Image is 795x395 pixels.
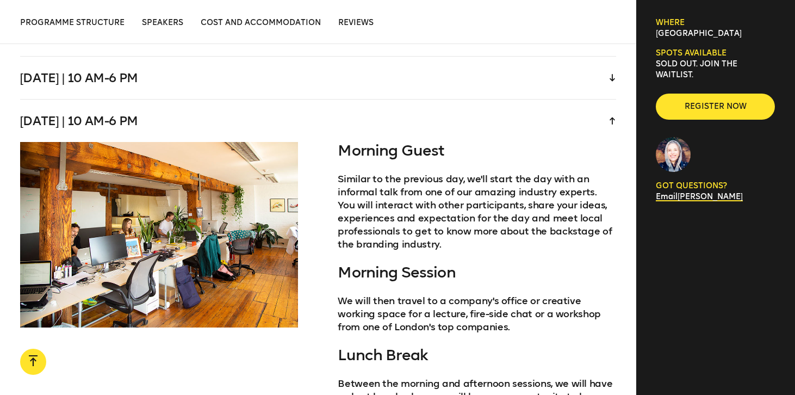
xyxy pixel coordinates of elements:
span: Cost and Accommodation [201,18,321,27]
p: GOT QUESTIONS? [656,181,775,192]
p: Similar to the previous day, we'll start the day with an informal talk from one of our amazing in... [338,172,616,251]
span: Register now [673,101,757,112]
p: [GEOGRAPHIC_DATA] [656,28,775,39]
h4: Lunch Break [338,347,616,364]
div: [DATE] | 10 am-6 pm [20,57,617,99]
h6: Where [656,17,775,28]
p: SOLD OUT. Join the waitlist. [656,59,775,81]
p: We will then travel to a company's office or creative working space for a lecture, fire-side chat... [338,294,616,334]
h4: Morning Session [338,264,616,281]
button: Register now [656,94,775,120]
span: Reviews [338,18,374,27]
h4: Morning Guest [338,142,616,159]
a: Email[PERSON_NAME] [656,192,743,201]
div: [DATE] | 10 am-6 pm [20,100,617,142]
span: Programme Structure [20,18,125,27]
h6: Spots available [656,48,775,59]
span: Speakers [142,18,183,27]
